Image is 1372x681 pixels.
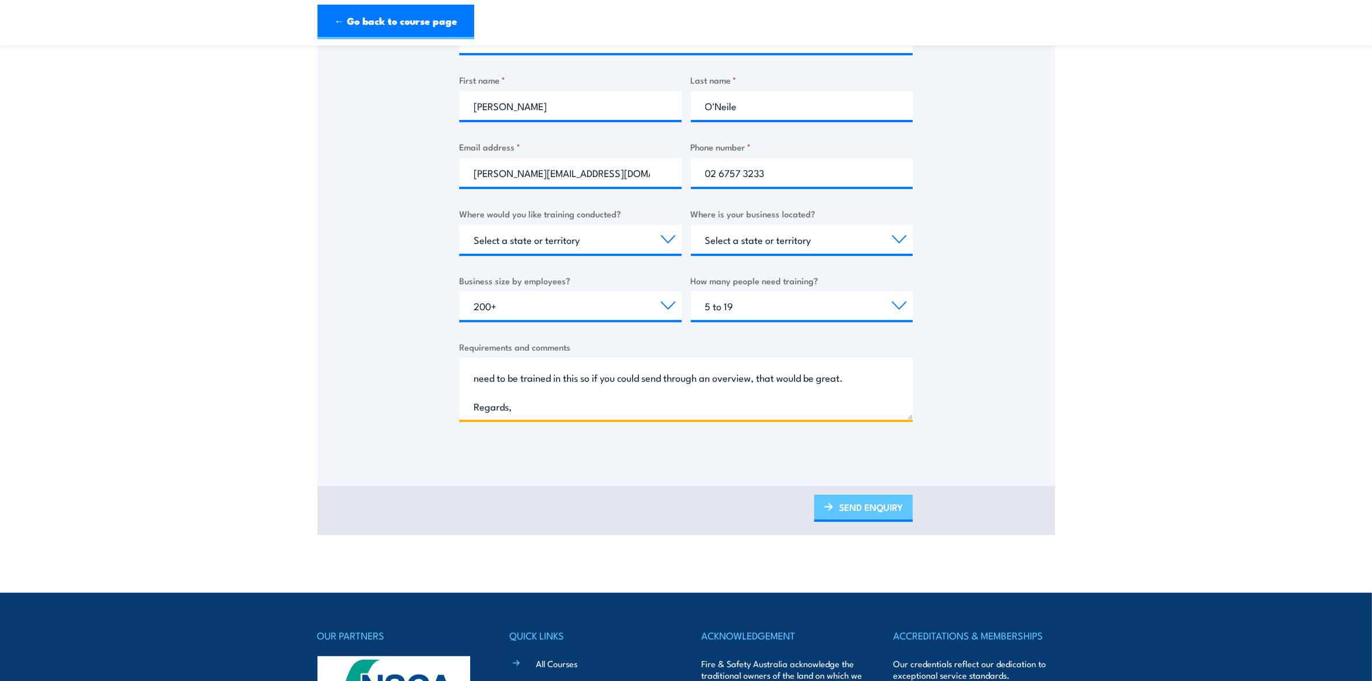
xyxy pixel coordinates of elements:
[814,495,913,522] a: SEND ENQUIRY
[691,274,913,287] label: How many people need training?
[459,73,682,86] label: First name
[701,627,863,644] h4: ACKNOWLEDGEMENT
[459,274,682,287] label: Business size by employees?
[459,340,913,353] label: Requirements and comments
[691,140,913,153] label: Phone number
[536,657,577,669] a: All Courses
[318,627,479,644] h4: OUR PARTNERS
[318,5,474,39] a: ← Go back to course page
[691,73,913,86] label: Last name
[691,207,913,220] label: Where is your business located?
[893,658,1054,681] p: Our credentials reflect our dedication to exceptional service standards.
[509,627,671,644] h4: QUICK LINKS
[893,627,1054,644] h4: ACCREDITATIONS & MEMBERSHIPS
[459,207,682,220] label: Where would you like training conducted?
[459,140,682,153] label: Email address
